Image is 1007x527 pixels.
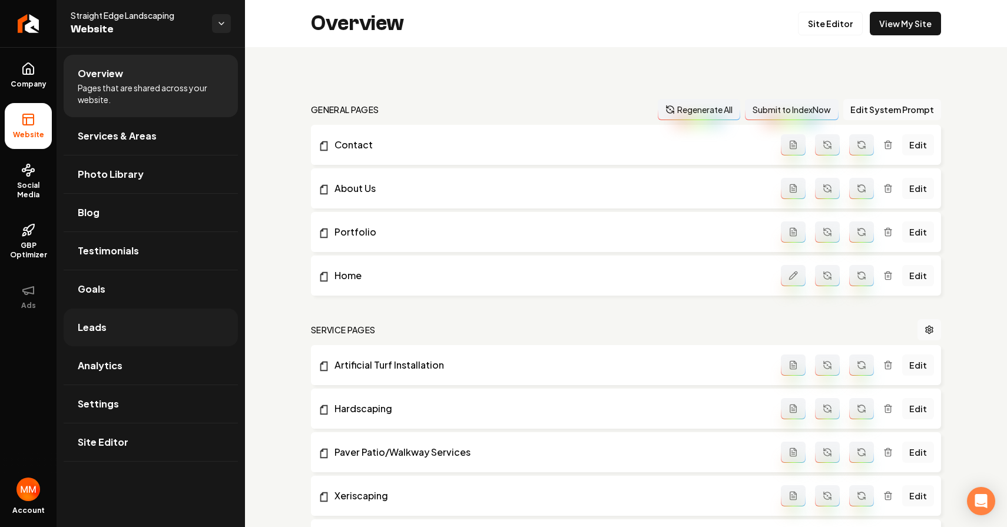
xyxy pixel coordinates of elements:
[78,129,157,143] span: Services & Areas
[78,167,144,181] span: Photo Library
[843,99,941,120] button: Edit System Prompt
[6,79,51,89] span: Company
[5,52,52,98] a: Company
[8,130,49,140] span: Website
[311,104,379,115] h2: general pages
[78,320,107,334] span: Leads
[781,354,806,376] button: Add admin page prompt
[902,442,934,463] a: Edit
[318,181,781,195] a: About Us
[16,478,40,501] img: Matthew Meyer
[870,12,941,35] a: View My Site
[781,265,806,286] button: Edit admin page prompt
[902,221,934,243] a: Edit
[64,423,238,461] a: Site Editor
[318,489,781,503] a: Xeriscaping
[78,82,224,105] span: Pages that are shared across your website.
[318,358,781,372] a: Artificial Turf Installation
[16,478,40,501] button: Open user button
[902,265,934,286] a: Edit
[12,506,45,515] span: Account
[78,397,119,411] span: Settings
[658,99,740,120] button: Regenerate All
[781,485,806,506] button: Add admin page prompt
[781,134,806,155] button: Add admin page prompt
[64,194,238,231] a: Blog
[967,487,995,515] div: Open Intercom Messenger
[64,155,238,193] a: Photo Library
[64,347,238,385] a: Analytics
[5,274,52,320] button: Ads
[78,435,128,449] span: Site Editor
[78,359,122,373] span: Analytics
[64,385,238,423] a: Settings
[16,301,41,310] span: Ads
[64,117,238,155] a: Services & Areas
[318,225,781,239] a: Portfolio
[745,99,839,120] button: Submit to IndexNow
[318,445,781,459] a: Paver Patio/Walkway Services
[78,206,100,220] span: Blog
[78,282,105,296] span: Goals
[78,67,123,81] span: Overview
[5,214,52,269] a: GBP Optimizer
[71,9,203,21] span: Straight Edge Landscaping
[902,485,934,506] a: Edit
[902,178,934,199] a: Edit
[64,270,238,308] a: Goals
[781,442,806,463] button: Add admin page prompt
[318,138,781,152] a: Contact
[78,244,139,258] span: Testimonials
[5,181,52,200] span: Social Media
[64,232,238,270] a: Testimonials
[311,324,376,336] h2: Service Pages
[5,241,52,260] span: GBP Optimizer
[64,309,238,346] a: Leads
[5,154,52,209] a: Social Media
[781,178,806,199] button: Add admin page prompt
[318,269,781,283] a: Home
[798,12,863,35] a: Site Editor
[311,12,404,35] h2: Overview
[902,354,934,376] a: Edit
[318,402,781,416] a: Hardscaping
[71,21,203,38] span: Website
[902,398,934,419] a: Edit
[18,14,39,33] img: Rebolt Logo
[781,398,806,419] button: Add admin page prompt
[781,221,806,243] button: Add admin page prompt
[902,134,934,155] a: Edit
